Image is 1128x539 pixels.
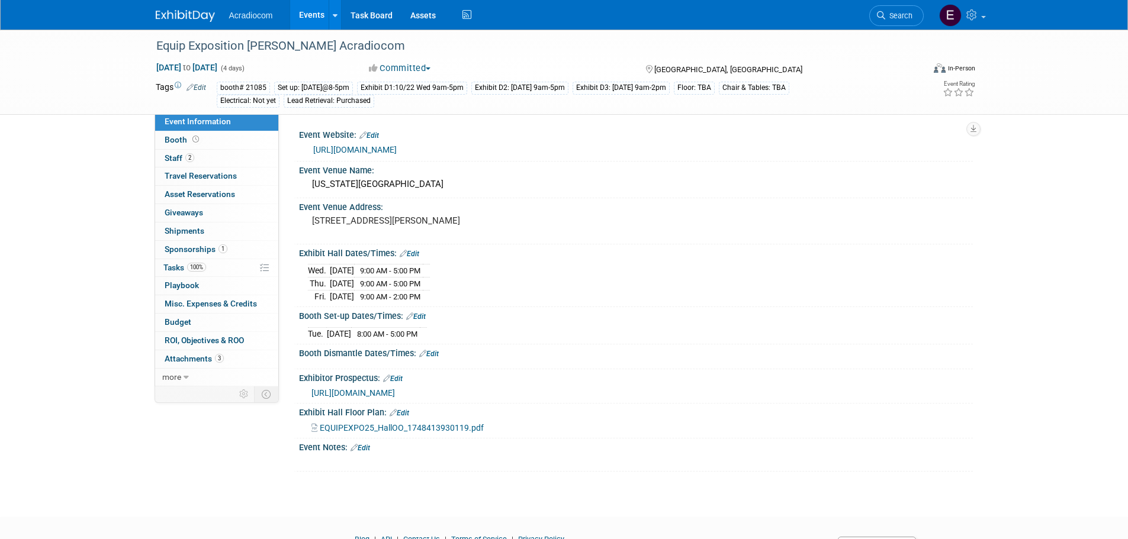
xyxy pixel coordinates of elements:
a: Edit [390,409,409,417]
td: Tags [156,81,206,108]
span: Event Information [165,117,231,126]
span: Shipments [165,226,204,235]
a: more [155,369,278,386]
span: to [181,63,192,72]
span: Misc. Expenses & Credits [165,299,257,308]
span: Budget [165,317,191,327]
pre: [STREET_ADDRESS][PERSON_NAME] [312,215,567,226]
span: 8:00 AM - 5:00 PM [357,330,417,338]
a: Tasks100% [155,259,278,277]
div: Event Format [854,62,976,79]
a: Edit [187,83,206,92]
td: [DATE] [327,327,351,340]
span: more [162,372,181,382]
div: Equip Exposition [PERSON_NAME] Acradiocom [152,35,906,57]
div: Exhibitor Prospectus: [299,369,973,385]
div: Booth Dismantle Dates/Times: [299,344,973,360]
span: 100% [187,263,206,272]
span: Playbook [165,280,199,290]
div: Set up: [DATE]@8-5pm [274,82,353,94]
div: Event Rating [943,81,975,87]
span: 2 [185,153,194,162]
div: Chair & Tables: TBA [719,82,789,94]
span: Acradiocom [229,11,273,20]
span: (4 days) [220,64,245,72]
span: Search [885,11,912,20]
div: [US_STATE][GEOGRAPHIC_DATA] [308,175,964,193]
td: Thu. [308,277,330,291]
a: Playbook [155,277,278,295]
div: booth# 21085 [217,82,270,94]
div: In-Person [947,64,975,73]
span: 9:00 AM - 5:00 PM [360,266,420,275]
span: 9:00 AM - 2:00 PM [360,292,420,301]
a: Edit [359,131,379,140]
a: Shipments [155,222,278,240]
a: Attachments3 [155,350,278,368]
a: Edit [400,250,419,258]
div: Exhibit D3: [DATE] 9am-2pm [573,82,670,94]
a: [URL][DOMAIN_NAME] [311,388,395,398]
a: Edit [351,444,370,452]
a: Edit [406,312,426,321]
td: Fri. [308,290,330,302]
td: [DATE] [330,277,354,291]
img: Format-Inperson.png [934,63,946,73]
a: [URL][DOMAIN_NAME] [313,145,397,154]
div: Event Venue Name: [299,162,973,176]
a: EQUIPEXPO25_HallOO_1748413930119.pdf [311,423,484,433]
td: [DATE] [330,264,354,277]
div: Exhibit Hall Floor Plan: [299,404,973,419]
div: Floor: TBA [674,82,715,94]
a: ROI, Objectives & ROO [155,332,278,350]
span: Staff [165,153,194,163]
a: Asset Reservations [155,186,278,204]
a: Edit [419,350,439,358]
td: Wed. [308,264,330,277]
div: Booth Set-up Dates/Times: [299,307,973,322]
span: Sponsorships [165,244,227,254]
button: Committed [365,62,435,75]
td: Personalize Event Tab Strip [234,386,255,402]
span: Attachments [165,354,224,363]
span: EQUIPEXPO25_HallOO_1748413930119.pdf [320,423,484,433]
div: Electrical: Not yet [217,95,279,107]
td: [DATE] [330,290,354,302]
span: Tasks [163,263,206,272]
span: 3 [215,354,224,363]
a: Booth [155,131,278,149]
div: Lead Retrieval: Purchased [284,95,374,107]
img: Elizabeth Martinez [939,4,962,27]
a: Event Information [155,113,278,131]
a: Staff2 [155,150,278,167]
div: Event Website: [299,126,973,141]
a: Budget [155,314,278,331]
a: Misc. Expenses & Credits [155,295,278,313]
td: Tue. [308,327,327,340]
div: Event Notes: [299,438,973,454]
div: Exhibit Hall Dates/Times: [299,244,973,260]
span: Booth not reserved yet [190,135,201,144]
span: [DATE] [DATE] [156,62,218,73]
a: Sponsorships1 [155,241,278,259]
a: Edit [383,375,403,383]
div: Event Venue Address: [299,198,973,213]
span: [GEOGRAPHIC_DATA], [GEOGRAPHIC_DATA] [654,65,802,74]
a: Search [869,5,924,26]
span: 9:00 AM - 5:00 PM [360,279,420,288]
span: Asset Reservations [165,189,235,199]
span: Giveaways [165,208,203,217]
span: 1 [218,244,227,253]
img: ExhibitDay [156,10,215,22]
span: ROI, Objectives & ROO [165,335,244,345]
td: Toggle Event Tabs [254,386,278,402]
div: Exhibit D1:10/22 Wed 9am-5pm [357,82,467,94]
a: Giveaways [155,204,278,222]
span: Booth [165,135,201,144]
span: Travel Reservations [165,171,237,180]
div: Exhibit D2: [DATE] 9am-5pm [471,82,568,94]
a: Travel Reservations [155,167,278,185]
